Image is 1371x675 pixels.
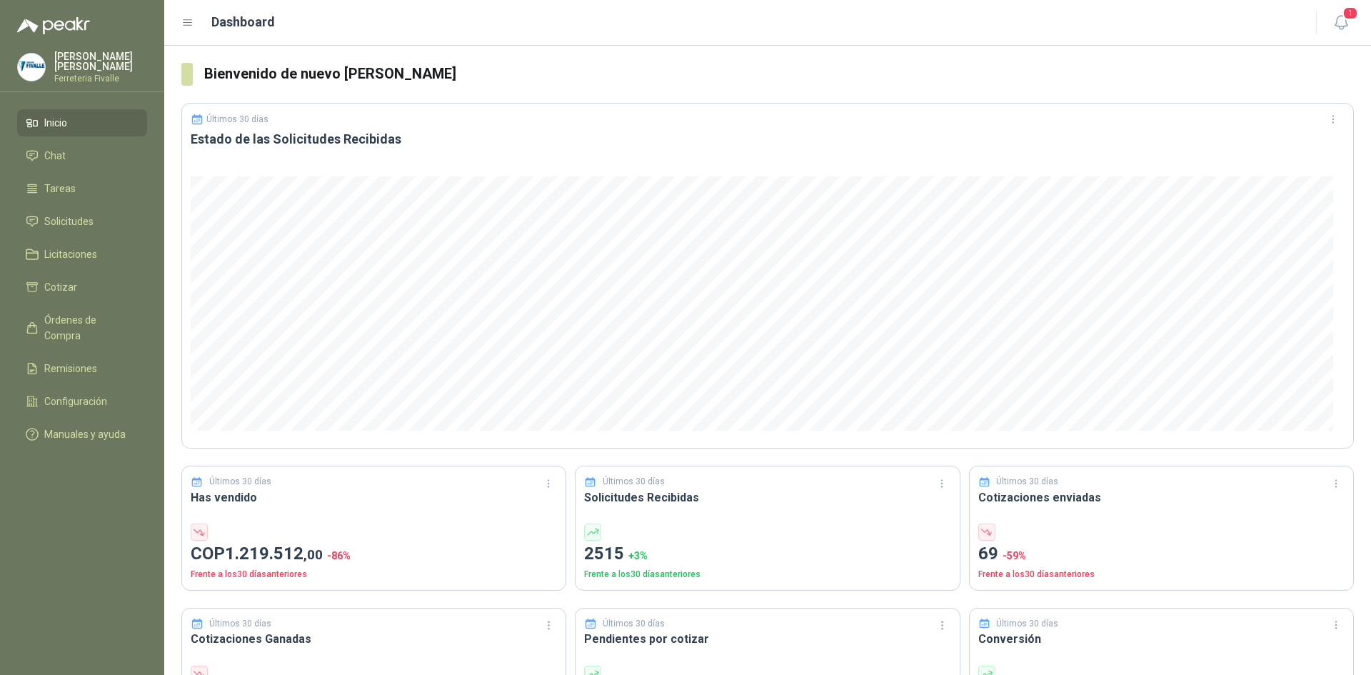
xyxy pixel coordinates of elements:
[44,246,97,262] span: Licitaciones
[603,617,665,631] p: Últimos 30 días
[54,51,147,71] p: [PERSON_NAME] [PERSON_NAME]
[211,12,275,32] h1: Dashboard
[44,214,94,229] span: Solicitudes
[44,312,134,344] span: Órdenes de Compra
[54,74,147,83] p: Ferreteria Fivalle
[191,541,557,568] p: COP
[978,489,1345,506] h3: Cotizaciones enviadas
[603,475,665,489] p: Últimos 30 días
[44,426,126,442] span: Manuales y ayuda
[44,148,66,164] span: Chat
[191,489,557,506] h3: Has vendido
[584,541,950,568] p: 2515
[978,541,1345,568] p: 69
[628,550,648,561] span: + 3 %
[1003,550,1026,561] span: -59 %
[17,355,147,382] a: Remisiones
[44,361,97,376] span: Remisiones
[303,546,323,563] span: ,00
[17,421,147,448] a: Manuales y ayuda
[225,544,323,564] span: 1.219.512
[996,617,1058,631] p: Últimos 30 días
[584,568,950,581] p: Frente a los 30 días anteriores
[18,54,45,81] img: Company Logo
[204,63,1354,85] h3: Bienvenido de nuevo [PERSON_NAME]
[17,208,147,235] a: Solicitudes
[327,550,351,561] span: -86 %
[978,568,1345,581] p: Frente a los 30 días anteriores
[191,630,557,648] h3: Cotizaciones Ganadas
[17,388,147,415] a: Configuración
[1328,10,1354,36] button: 1
[209,617,271,631] p: Últimos 30 días
[584,630,950,648] h3: Pendientes por cotizar
[996,475,1058,489] p: Últimos 30 días
[978,630,1345,648] h3: Conversión
[206,114,268,124] p: Últimos 30 días
[17,142,147,169] a: Chat
[17,17,90,34] img: Logo peakr
[584,489,950,506] h3: Solicitudes Recibidas
[17,241,147,268] a: Licitaciones
[17,306,147,349] a: Órdenes de Compra
[44,115,67,131] span: Inicio
[191,568,557,581] p: Frente a los 30 días anteriores
[209,475,271,489] p: Últimos 30 días
[44,181,76,196] span: Tareas
[17,274,147,301] a: Cotizar
[17,109,147,136] a: Inicio
[44,279,77,295] span: Cotizar
[17,175,147,202] a: Tareas
[44,394,107,409] span: Configuración
[191,131,1345,148] h3: Estado de las Solicitudes Recibidas
[1342,6,1358,20] span: 1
